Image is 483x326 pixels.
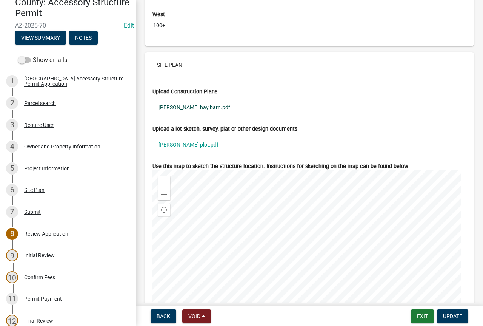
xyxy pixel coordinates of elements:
[24,275,55,280] div: Confirm Fees
[6,206,18,218] div: 7
[69,31,98,45] button: Notes
[24,231,68,236] div: Review Application
[152,127,297,132] label: Upload a lot sketch, survey, plat or other design documents
[24,296,62,301] div: Permit Payment
[24,100,56,106] div: Parcel search
[152,89,217,94] label: Upload Construction Plans
[437,309,468,323] button: Update
[6,249,18,261] div: 9
[24,253,55,258] div: Initial Review
[24,166,70,171] div: Project Information
[6,293,18,305] div: 11
[6,97,18,109] div: 2
[188,313,200,319] span: Void
[158,204,170,216] div: Find my location
[6,141,18,153] div: 4
[6,271,18,283] div: 10
[6,75,18,87] div: 1
[157,313,170,319] span: Back
[152,99,466,116] a: [PERSON_NAME] hay barn.pdf
[182,309,211,323] button: Void
[411,309,434,323] button: Exit
[15,35,66,41] wm-modal-confirm: Summary
[24,144,100,149] div: Owner and Property Information
[15,31,66,45] button: View Summary
[15,22,121,29] span: AZ-2025-70
[158,176,170,188] div: Zoom in
[152,12,165,17] label: West
[6,119,18,131] div: 3
[24,187,45,193] div: Site Plan
[24,76,124,87] div: [GEOGRAPHIC_DATA] Accessory Structure Permit Application
[24,122,54,128] div: Require User
[18,56,67,65] label: Show emails
[158,188,170,200] div: Zoom out
[151,309,176,323] button: Back
[24,318,53,323] div: Final Review
[6,162,18,175] div: 5
[443,313,462,319] span: Update
[69,35,98,41] wm-modal-confirm: Notes
[124,22,134,29] a: Edit
[152,164,408,169] label: Use this map to sketch the structure location. Instructions for sketching on the map can be found...
[24,209,41,215] div: Submit
[151,58,188,72] button: Site Plan
[6,228,18,240] div: 8
[6,184,18,196] div: 6
[124,22,134,29] wm-modal-confirm: Edit Application Number
[152,136,466,153] a: [PERSON_NAME] plot.pdf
